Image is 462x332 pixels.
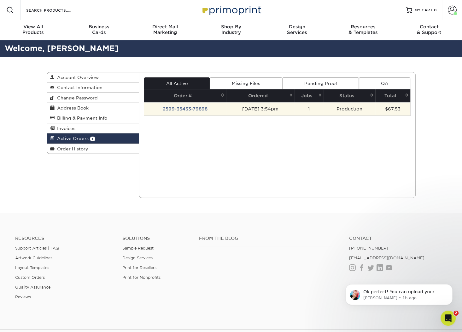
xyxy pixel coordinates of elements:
[415,8,433,13] span: MY CART
[226,102,295,115] td: [DATE] 3:54pm
[55,126,75,131] span: Invoices
[198,24,264,30] span: Shop By
[199,236,332,241] h4: From the Blog
[55,136,89,141] span: Active Orders
[324,102,375,115] td: Production
[375,89,410,102] th: Total
[359,77,410,89] a: QA
[282,77,359,89] a: Pending Proof
[264,24,330,35] div: Services
[47,113,139,123] a: Billing & Payment Info
[55,75,99,80] span: Account Overview
[330,24,396,35] div: & Templates
[47,72,139,82] a: Account Overview
[441,311,456,326] iframe: Intercom live chat
[15,275,45,280] a: Custom Orders
[264,20,330,40] a: DesignServices
[336,271,462,315] iframe: Intercom notifications message
[90,137,95,141] span: 1
[210,77,282,89] a: Missing Files
[349,246,388,250] a: [PHONE_NUMBER]
[47,82,139,93] a: Contact Information
[122,265,156,270] a: Print for Resellers
[144,77,210,89] a: All Active
[453,311,459,316] span: 2
[226,89,295,102] th: Ordered
[15,256,52,260] a: Artwork Guidelines
[66,20,132,40] a: BusinessCards
[15,236,113,241] h4: Resources
[55,95,98,100] span: Change Password
[47,93,139,103] a: Change Password
[198,24,264,35] div: Industry
[122,275,161,280] a: Print for Nonprofits
[132,24,198,35] div: Marketing
[47,144,139,154] a: Order History
[264,24,330,30] span: Design
[66,24,132,35] div: Cards
[47,123,139,133] a: Invoices
[122,256,153,260] a: Design Services
[375,102,410,115] td: $67.53
[349,236,447,241] a: Contact
[396,20,462,40] a: Contact& Support
[66,24,132,30] span: Business
[55,105,89,110] span: Address Book
[47,133,139,143] a: Active Orders 1
[122,236,190,241] h4: Solutions
[198,20,264,40] a: Shop ByIndustry
[396,24,462,35] div: & Support
[132,20,198,40] a: Direct MailMarketing
[15,295,31,299] a: Reviews
[47,103,139,113] a: Address Book
[55,146,88,151] span: Order History
[144,102,226,115] td: 2599-35433-79898
[55,85,102,90] span: Contact Information
[349,256,424,260] a: [EMAIL_ADDRESS][DOMAIN_NAME]
[55,115,107,121] span: Billing & Payment Info
[26,6,87,14] input: SEARCH PRODUCTS.....
[122,246,154,250] a: Sample Request
[144,89,226,102] th: Order #
[434,8,437,12] span: 0
[295,102,324,115] td: 1
[330,20,396,40] a: Resources& Templates
[324,89,375,102] th: Status
[15,265,49,270] a: Layout Templates
[15,246,59,250] a: Support Articles | FAQ
[15,285,50,290] a: Quality Assurance
[396,24,462,30] span: Contact
[330,24,396,30] span: Resources
[200,3,263,17] img: Primoprint
[132,24,198,30] span: Direct Mail
[295,89,324,102] th: Jobs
